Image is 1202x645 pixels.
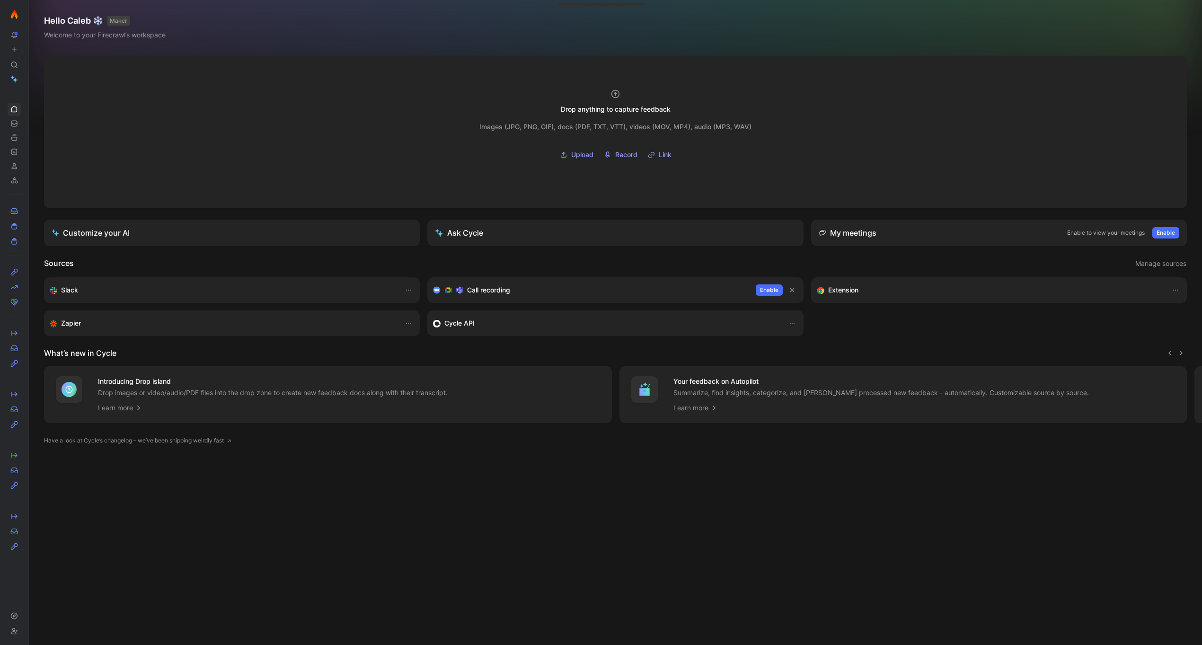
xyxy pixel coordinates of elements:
span: Upload [571,149,593,160]
div: Welcome to your Firecrawl’s workspace [44,29,166,41]
button: Link [645,148,675,162]
div: Capture feedback from anywhere on the web [817,284,1162,296]
button: Enable [756,284,783,296]
a: Learn more [673,402,718,414]
div: Sync customers & send feedback from custom sources. Get inspired by our favorite use case [433,318,778,329]
div: My meetings [819,227,876,239]
span: Link [659,149,672,160]
h4: Your feedback on Autopilot [673,376,1089,387]
h1: Hello Caleb ❄️ [44,15,166,27]
a: Learn more [98,402,142,414]
p: Drop images or video/audio/PDF files into the drop zone to create new feedback docs along with th... [98,388,448,398]
h4: Introducing Drop island [98,376,448,387]
span: Manage sources [1135,258,1186,269]
div: Drop anything to capture feedback [561,104,671,115]
p: Enable to view your meetings [1067,228,1145,238]
div: Sync your customers, send feedback and get updates in Slack [50,284,395,296]
a: Have a look at Cycle’s changelog – we’ve been shipping weirdly fast [44,436,231,445]
button: MAKER [107,16,130,26]
span: Record [615,149,637,160]
h2: What’s new in Cycle [44,347,116,359]
h3: Cycle API [444,318,475,329]
div: Ask Cycle [435,227,483,239]
button: Record [601,148,641,162]
h3: Slack [61,284,78,296]
div: Capture feedback from thousands of sources with Zapier (survey results, recordings, sheets, etc). [50,318,395,329]
button: Ask Cycle [427,220,803,246]
h3: Call recording [467,284,510,296]
span: Enable [1157,228,1175,238]
img: Firecrawl [9,9,19,19]
button: Upload [557,148,597,162]
div: Images (JPG, PNG, GIF), docs (PDF, TXT, VTT), videos (MOV, MP4), audio (MP3, WAV) [479,121,751,133]
h2: Sources [44,257,74,270]
h3: Extension [828,284,858,296]
span: Enable [760,285,778,295]
a: Customize your AI [44,220,420,246]
div: Customize your AI [52,227,130,239]
button: Firecrawl [8,8,21,21]
h3: Zapier [61,318,81,329]
button: Manage sources [1135,257,1187,270]
p: Summarize, find insights, categorize, and [PERSON_NAME] processed new feedback - automatically. C... [673,388,1089,398]
button: Enable [1152,227,1179,239]
div: Record & transcribe meetings from Zoom, Meet & Teams. [433,284,748,296]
